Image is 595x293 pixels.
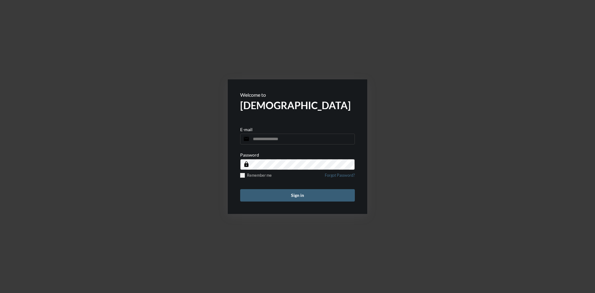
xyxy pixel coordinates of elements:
label: Remember me [240,173,272,178]
p: Password [240,152,259,158]
button: Sign in [240,189,355,202]
h2: [DEMOGRAPHIC_DATA] [240,99,355,111]
p: E-mail [240,127,253,132]
a: Forgot Password? [325,173,355,181]
p: Welcome to [240,92,355,98]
